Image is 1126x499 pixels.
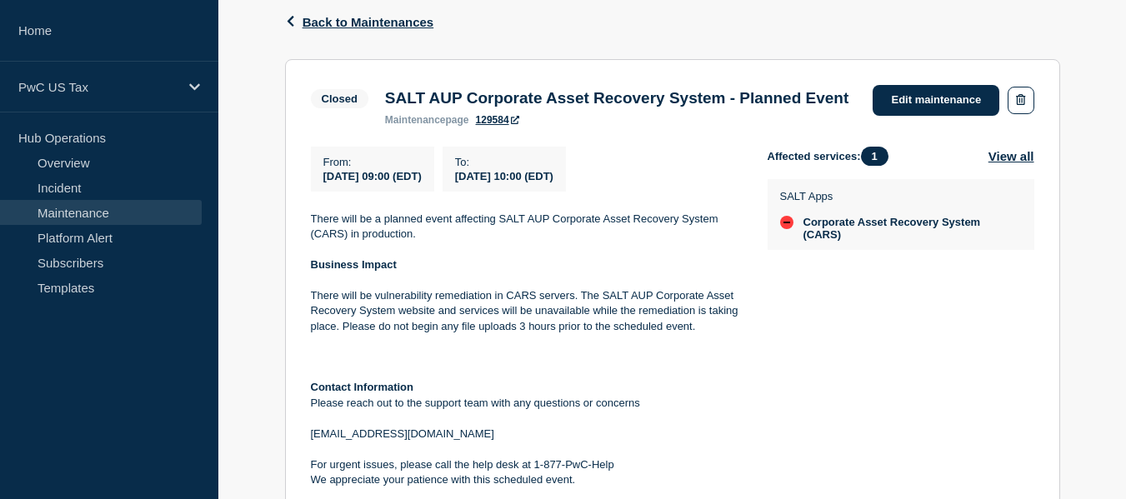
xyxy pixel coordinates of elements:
a: 129584 [476,114,519,126]
strong: Contact Information [311,381,414,393]
p: From : [323,156,422,168]
span: Affected services: [768,147,897,166]
p: For urgent issues, please call the help desk at 1-877-PwC-Help [311,457,741,472]
div: down [780,216,793,229]
a: Edit maintenance [873,85,999,116]
span: 1 [861,147,888,166]
p: page [385,114,469,126]
span: Corporate Asset Recovery System (CARS) [803,216,1018,241]
button: Back to Maintenances [285,15,434,29]
p: PwC US Tax [18,80,178,94]
p: We appreciate your patience with this scheduled event. [311,472,741,487]
button: View all [988,147,1034,166]
span: Back to Maintenances [303,15,434,29]
p: [EMAIL_ADDRESS][DOMAIN_NAME] [311,427,741,442]
span: [DATE] 09:00 (EDT) [323,170,422,182]
p: Please reach out to the support team with any questions or concerns [311,396,741,411]
h3: SALT AUP Corporate Asset Recovery System - Planned Event [385,89,848,107]
strong: Business Impact [311,258,397,271]
span: [DATE] 10:00 (EDT) [455,170,553,182]
p: There will be a planned event affecting SALT AUP Corporate Asset Recovery System (CARS) in produc... [311,212,741,242]
p: There will be vulnerability remediation in CARS servers. The SALT AUP Corporate Asset Recovery Sy... [311,288,741,334]
span: Closed [311,89,368,108]
p: To : [455,156,553,168]
span: maintenance [385,114,446,126]
p: SALT Apps [780,190,1018,202]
